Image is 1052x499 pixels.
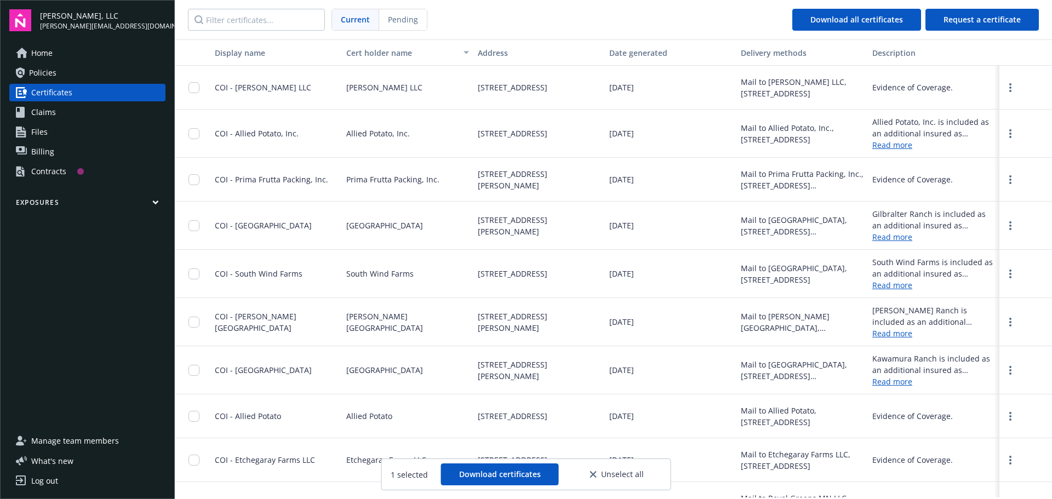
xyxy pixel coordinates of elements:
[31,163,66,180] div: Contracts
[346,454,426,466] span: Etchegaray Farms LLC
[9,143,165,160] a: Billing
[188,268,199,279] input: Toggle Row Selected
[215,174,328,185] span: COI - Prima Frutta Packing, Inc.
[346,364,423,376] span: [GEOGRAPHIC_DATA]
[1004,364,1017,377] a: more
[1004,219,1017,232] a: more
[741,449,864,472] div: Mail to Etchegaray Farms LLC, [STREET_ADDRESS]
[9,9,31,31] img: navigator-logo.svg
[872,328,995,339] a: Read more
[215,47,338,59] div: Display name
[609,47,732,59] div: Date generated
[40,21,165,31] span: [PERSON_NAME][EMAIL_ADDRESS][DOMAIN_NAME]
[188,317,199,328] input: Toggle Row Selected
[31,455,73,467] span: What ' s new
[188,174,199,185] input: Toggle Row Selected
[478,311,601,334] span: [STREET_ADDRESS][PERSON_NAME]
[9,104,165,121] a: Claims
[215,82,311,93] span: COI - [PERSON_NAME] LLC
[1004,81,1017,94] a: more
[478,268,547,279] span: [STREET_ADDRESS]
[609,174,634,185] span: [DATE]
[1004,173,1017,186] a: more
[609,82,634,93] span: [DATE]
[9,163,165,180] a: Contracts
[609,364,634,376] span: [DATE]
[31,143,54,160] span: Billing
[9,432,165,450] a: Manage team members
[572,463,662,485] button: Unselect all
[188,365,199,376] input: Toggle Row Selected
[478,454,547,466] span: [STREET_ADDRESS]
[346,311,469,334] span: [PERSON_NAME][GEOGRAPHIC_DATA]
[31,432,119,450] span: Manage team members
[31,44,53,62] span: Home
[609,220,634,231] span: [DATE]
[215,128,299,139] span: COI - Allied Potato, Inc.
[872,231,995,243] a: Read more
[188,220,199,231] input: Toggle Row Selected
[210,39,342,66] button: Display name
[478,410,547,422] span: [STREET_ADDRESS]
[346,220,423,231] span: [GEOGRAPHIC_DATA]
[478,359,601,382] span: [STREET_ADDRESS][PERSON_NAME]
[31,104,56,121] span: Claims
[215,411,281,421] span: COI - Allied Potato
[188,128,199,139] input: Toggle Row Selected
[1004,410,1017,423] a: more
[741,122,864,145] div: Mail to Allied Potato, Inc., [STREET_ADDRESS]
[478,128,547,139] span: [STREET_ADDRESS]
[388,14,418,25] span: Pending
[346,268,414,279] span: South Wind Farms
[1004,316,1017,329] a: more
[741,76,864,99] div: Mail to [PERSON_NAME] LLC, [STREET_ADDRESS]
[609,454,634,466] span: [DATE]
[601,471,644,478] span: Unselect all
[872,376,995,387] a: Read more
[1004,127,1017,140] a: more
[810,9,903,30] div: Download all certificates
[872,139,995,151] a: Read more
[441,463,559,485] button: Download certificates
[741,168,864,191] div: Mail to Prima Frutta Packing, Inc., [STREET_ADDRESS][PERSON_NAME]
[741,405,864,428] div: Mail to Allied Potato, [STREET_ADDRESS]
[346,174,439,185] span: Prima Frutta Packing, Inc.
[9,44,165,62] a: Home
[872,410,953,422] div: Evidence of Coverage.
[741,359,864,382] div: Mail to [GEOGRAPHIC_DATA], [STREET_ADDRESS][PERSON_NAME]
[346,82,422,93] span: [PERSON_NAME] LLC
[40,9,165,31] button: [PERSON_NAME], LLC[PERSON_NAME][EMAIL_ADDRESS][DOMAIN_NAME]
[188,82,199,93] input: Toggle Row Selected
[609,410,634,422] span: [DATE]
[741,311,864,334] div: Mail to [PERSON_NAME][GEOGRAPHIC_DATA], [STREET_ADDRESS][PERSON_NAME]
[605,39,736,66] button: Date generated
[346,47,457,59] div: Cert holder name
[872,82,953,93] div: Evidence of Coverage.
[872,256,995,279] div: South Wind Farms is included as an additional insured as required by a written contract with resp...
[379,9,427,30] span: Pending
[609,316,634,328] span: [DATE]
[9,198,165,211] button: Exposures
[925,9,1039,31] button: Request a certificate
[40,10,165,21] span: [PERSON_NAME], LLC
[944,14,1021,25] span: Request a certificate
[459,469,541,479] span: Download certificates
[341,14,370,25] span: Current
[215,455,315,465] span: COI - Etchegaray Farms LLC
[872,454,953,466] div: Evidence of Coverage.
[215,311,296,333] span: COI - [PERSON_NAME][GEOGRAPHIC_DATA]
[346,410,392,422] span: Allied Potato
[741,214,864,237] div: Mail to [GEOGRAPHIC_DATA], [STREET_ADDRESS][PERSON_NAME]
[872,353,995,376] div: Kawamura Ranch is included as an additional insured as required by a written contract with respec...
[391,469,428,480] span: 1 selected
[736,39,868,66] button: Delivery methods
[188,411,199,422] input: Toggle Row Selected
[872,47,995,59] div: Description
[609,268,634,279] span: [DATE]
[478,82,547,93] span: [STREET_ADDRESS]
[31,84,72,101] span: Certificates
[215,365,312,375] span: COI - [GEOGRAPHIC_DATA]
[872,208,995,231] div: Gilbralter Ranch is included as an additional insured as required by a written contract with resp...
[478,168,601,191] span: [STREET_ADDRESS][PERSON_NAME]
[188,9,325,31] input: Filter certificates...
